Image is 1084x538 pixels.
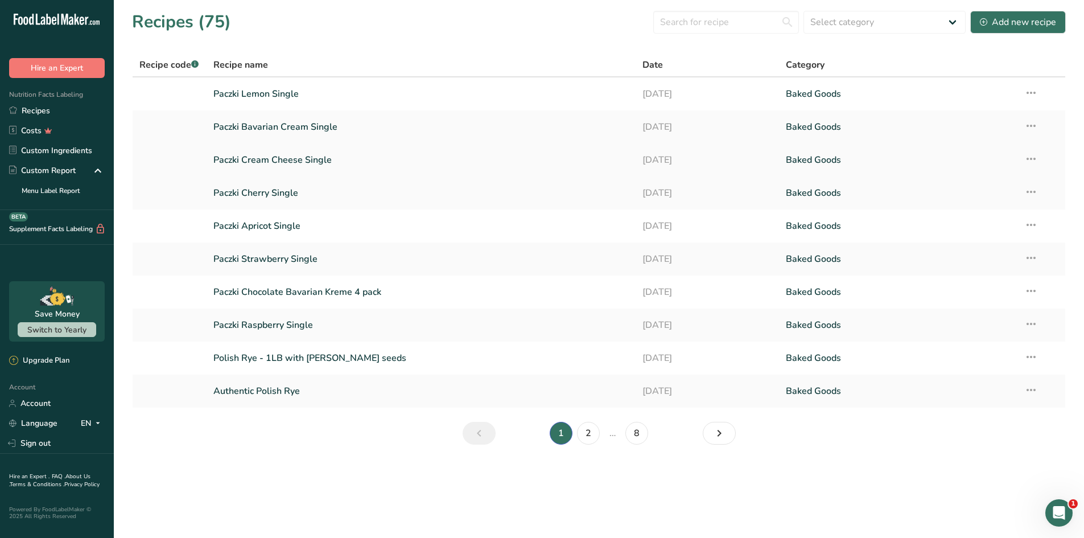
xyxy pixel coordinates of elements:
a: FAQ . [52,473,65,480]
a: Baked Goods [786,82,1011,106]
a: [DATE] [642,313,772,337]
a: Paczki Apricot Single [213,214,629,238]
a: Page 8. [625,422,648,445]
a: [DATE] [642,82,772,106]
div: BETA [9,212,28,221]
a: Page 2. [577,422,600,445]
div: Custom Report [9,165,76,176]
a: Baked Goods [786,148,1011,172]
span: Date [642,58,663,72]
a: Paczki Chocolate Bavarian Kreme 4 pack [213,280,629,304]
a: Baked Goods [786,214,1011,238]
button: Hire an Expert [9,58,105,78]
div: Save Money [35,308,80,320]
a: Next page [703,422,736,445]
a: [DATE] [642,379,772,403]
span: Recipe code [139,59,199,71]
a: Baked Goods [786,313,1011,337]
a: [DATE] [642,214,772,238]
div: Powered By FoodLabelMaker © 2025 All Rights Reserved [9,506,105,520]
a: Paczki Strawberry Single [213,247,629,271]
a: [DATE] [642,148,772,172]
a: [DATE] [642,280,772,304]
a: Baked Goods [786,346,1011,370]
a: Previous page [463,422,496,445]
a: Paczki Cream Cheese Single [213,148,629,172]
span: Recipe name [213,58,268,72]
a: Baked Goods [786,379,1011,403]
a: [DATE] [642,181,772,205]
input: Search for recipe [653,11,799,34]
a: Paczki Cherry Single [213,181,629,205]
span: 1 [1069,499,1078,508]
a: [DATE] [642,247,772,271]
a: Paczki Raspberry Single [213,313,629,337]
div: EN [81,417,105,430]
a: Language [9,413,57,433]
a: About Us . [9,473,90,488]
a: Baked Goods [786,280,1011,304]
div: Upgrade Plan [9,355,69,367]
button: Add new recipe [970,11,1066,34]
div: Add new recipe [980,15,1056,29]
a: [DATE] [642,346,772,370]
a: Authentic Polish Rye [213,379,629,403]
a: Baked Goods [786,181,1011,205]
h1: Recipes (75) [132,9,231,35]
span: Switch to Yearly [27,325,86,335]
a: Baked Goods [786,115,1011,139]
a: Terms & Conditions . [10,480,64,488]
a: [DATE] [642,115,772,139]
a: Paczki Bavarian Cream Single [213,115,629,139]
a: Hire an Expert . [9,473,50,480]
button: Switch to Yearly [18,322,96,337]
iframe: Intercom live chat [1045,499,1073,527]
a: Baked Goods [786,247,1011,271]
span: Category [786,58,825,72]
a: Polish Rye - 1LB with [PERSON_NAME] seeds [213,346,629,370]
a: Privacy Policy [64,480,100,488]
a: Paczki Lemon Single [213,82,629,106]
